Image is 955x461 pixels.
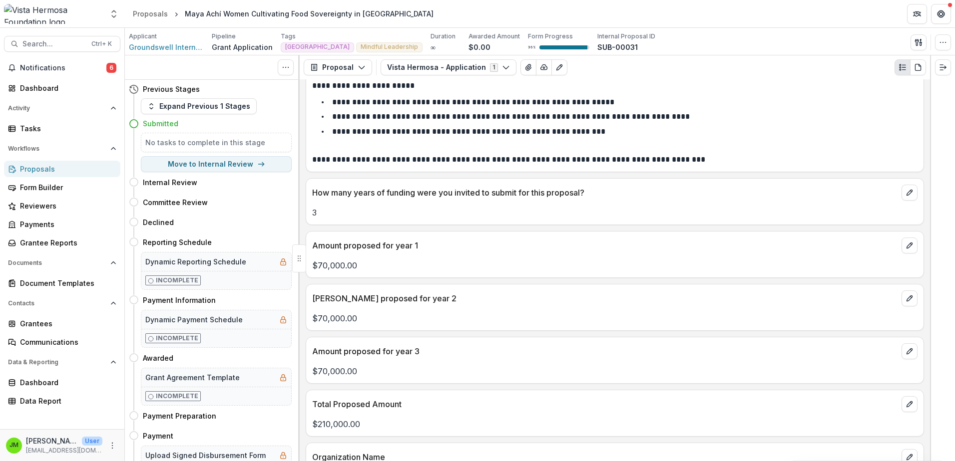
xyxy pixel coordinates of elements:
span: Documents [8,259,106,266]
p: 3 [312,207,918,219]
button: edit [902,237,918,253]
span: Search... [22,40,85,48]
button: Vista Hermosa - Application1 [381,59,516,75]
button: edit [902,396,918,412]
a: Tasks [4,120,120,137]
span: Contacts [8,300,106,307]
h4: Committee Review [143,197,208,208]
p: Internal Proposal ID [597,32,655,41]
div: Document Templates [20,278,112,288]
button: Open Documents [4,255,120,271]
button: Proposal [304,59,372,75]
button: Expand Previous 1 Stages [141,98,257,114]
button: edit [902,290,918,306]
div: Jerry Martinez [9,442,18,449]
p: Duration [431,32,456,41]
div: Maya Achí Women Cultivating Food Sovereignty in [GEOGRAPHIC_DATA] [185,8,434,19]
p: Pipeline [212,32,236,41]
p: $70,000.00 [312,259,918,271]
button: View Attached Files [520,59,536,75]
a: Dashboard [4,374,120,391]
p: Awarded Amount [469,32,520,41]
h5: Dynamic Reporting Schedule [145,256,246,267]
span: 6 [106,63,116,73]
p: [PERSON_NAME] [26,436,78,446]
h4: Internal Review [143,177,197,188]
p: [EMAIL_ADDRESS][DOMAIN_NAME] [26,446,102,455]
p: Incomplete [156,334,198,343]
div: Dashboard [20,377,112,388]
p: $210,000.00 [312,418,918,430]
p: How many years of funding were you invited to submit for this proposal? [312,187,898,199]
button: More [106,440,118,452]
a: Groundswell International, Inc. [129,42,204,52]
p: User [82,437,102,446]
p: Applicant [129,32,157,41]
span: Notifications [20,64,106,72]
a: Dashboard [4,80,120,96]
button: Get Help [931,4,951,24]
p: $70,000.00 [312,365,918,377]
h4: Submitted [143,118,178,129]
p: Total Proposed Amount [312,398,898,410]
h5: No tasks to complete in this stage [145,137,287,148]
a: Grantees [4,315,120,332]
button: Open entity switcher [107,4,121,24]
p: $0.00 [469,42,490,52]
span: Data & Reporting [8,359,106,366]
p: Tags [281,32,296,41]
p: [PERSON_NAME] proposed for year 2 [312,292,898,304]
p: $70,000.00 [312,312,918,324]
h5: Grant Agreement Template [145,372,240,383]
h5: Dynamic Payment Schedule [145,314,243,325]
h4: Awarded [143,353,173,363]
div: Communications [20,337,112,347]
button: Expand right [935,59,951,75]
a: Payments [4,216,120,232]
p: Amount proposed for year 3 [312,345,898,357]
button: Plaintext view [895,59,911,75]
a: Form Builder [4,179,120,196]
h4: Reporting Schedule [143,237,212,247]
a: Grantee Reports [4,234,120,251]
p: 96 % [528,44,535,51]
p: Incomplete [156,392,198,401]
a: Proposals [4,161,120,177]
button: Toggle View Cancelled Tasks [278,59,294,75]
button: edit [902,185,918,201]
button: Notifications6 [4,60,120,76]
div: Grantee Reports [20,237,112,248]
div: Data Report [20,396,112,406]
p: Incomplete [156,276,198,285]
span: Mindful Leadership [361,43,418,50]
nav: breadcrumb [129,6,438,21]
h4: Payment Information [143,295,216,305]
h4: Payment [143,431,173,441]
a: Data Report [4,393,120,409]
img: Vista Hermosa Foundation logo [4,4,103,24]
div: Grantees [20,318,112,329]
div: Form Builder [20,182,112,193]
p: SUB-00031 [597,42,638,52]
div: Reviewers [20,201,112,211]
button: Open Workflows [4,141,120,157]
a: Proposals [129,6,172,21]
button: Search... [4,36,120,52]
p: Grant Application [212,42,273,52]
div: Payments [20,219,112,230]
h5: Upload Signed Disbursement Form [145,450,266,461]
div: Ctrl + K [89,38,114,49]
button: Partners [907,4,927,24]
div: Tasks [20,123,112,134]
a: Reviewers [4,198,120,214]
h4: Previous Stages [143,84,200,94]
button: PDF view [910,59,926,75]
div: Dashboard [20,83,112,93]
button: Edit as form [551,59,567,75]
div: Proposals [20,164,112,174]
div: Proposals [133,8,168,19]
p: Amount proposed for year 1 [312,239,898,251]
button: Open Contacts [4,295,120,311]
span: [GEOGRAPHIC_DATA] [285,43,350,50]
